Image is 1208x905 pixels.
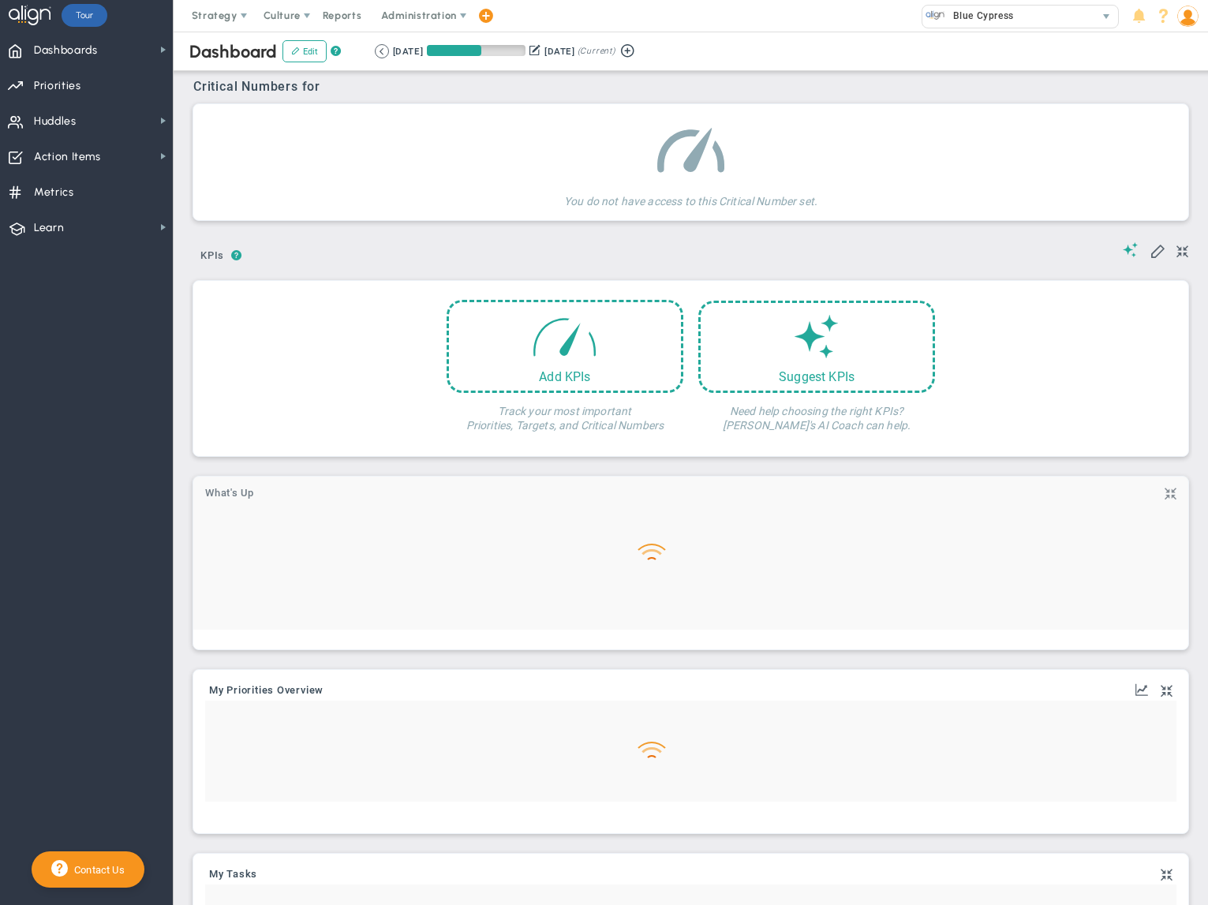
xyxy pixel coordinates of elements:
[189,41,277,62] span: Dashboard
[209,869,257,880] span: My Tasks
[701,369,933,384] div: Suggest KPIs
[209,869,257,881] a: My Tasks
[393,44,423,58] div: [DATE]
[34,211,64,245] span: Learn
[209,685,324,696] span: My Priorities Overview
[381,9,456,21] span: Administration
[1123,242,1139,257] span: Suggestions (AI Feature)
[1150,242,1165,258] span: Edit My KPIs
[68,864,125,876] span: Contact Us
[544,44,574,58] div: [DATE]
[427,45,525,56] div: Period Progress: 55% Day 50 of 90 with 40 remaining.
[34,34,98,67] span: Dashboards
[375,44,389,58] button: Go to previous period
[1095,6,1118,28] span: select
[282,40,327,62] button: Edit
[578,44,615,58] span: (Current)
[34,140,101,174] span: Action Items
[926,6,945,25] img: 32192.Company.photo
[193,243,231,268] span: KPIs
[264,9,301,21] span: Culture
[698,393,935,432] h4: Need help choosing the right KPIs? [PERSON_NAME]'s AI Coach can help.
[34,69,81,103] span: Priorities
[193,79,324,94] span: Critical Numbers for
[447,393,683,432] h4: Track your most important Priorities, Targets, and Critical Numbers
[1177,6,1199,27] img: 202631.Person.photo
[34,176,74,209] span: Metrics
[449,369,681,384] div: Add KPIs
[209,685,324,697] button: My Priorities Overview
[193,243,231,271] button: KPIs
[945,6,1014,26] span: Blue Cypress
[192,9,237,21] span: Strategy
[34,105,77,138] span: Huddles
[564,183,817,208] h4: You do not have access to this Critical Number set.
